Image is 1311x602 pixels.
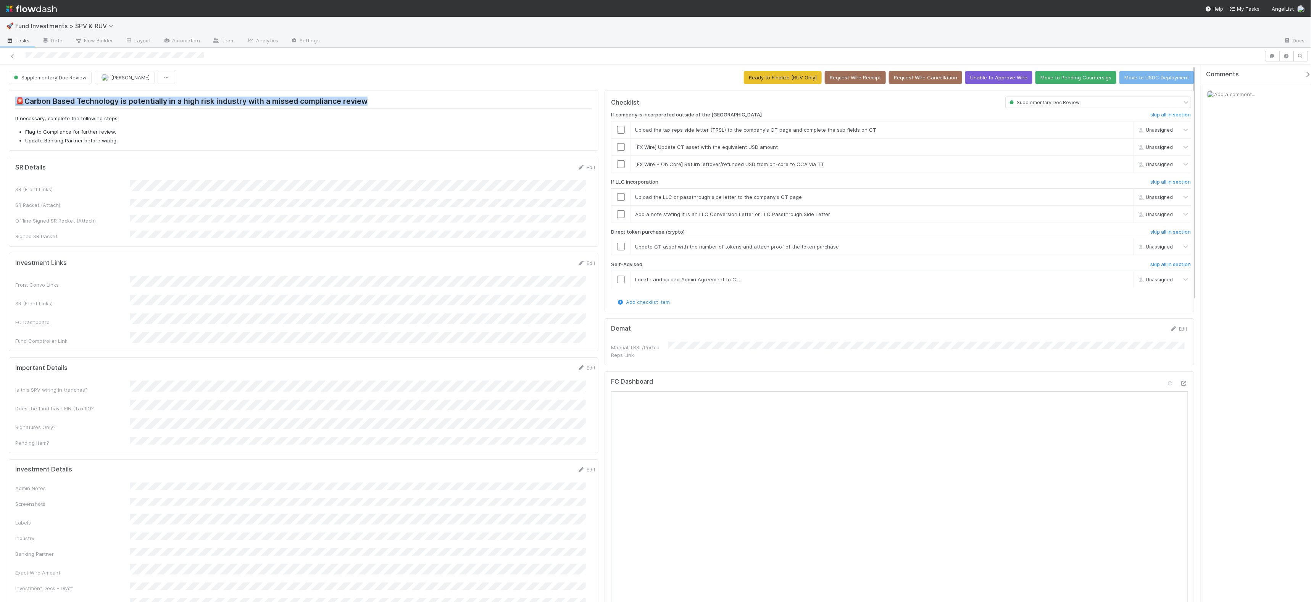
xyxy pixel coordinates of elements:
[1206,71,1239,78] span: Comments
[15,281,130,289] div: Front Convo Links
[611,325,631,332] h5: Demat
[1151,229,1191,235] h6: skip all in section
[617,299,670,305] a: Add checklist item
[635,194,802,200] span: Upload the LLC or passthrough side letter to the company's CT page
[1137,194,1173,200] span: Unassigned
[889,71,962,84] button: Request Wire Cancellation
[15,186,130,193] div: SR (Front Links)
[635,276,741,282] span: Locate and upload Admin Agreement to CT.
[611,344,668,359] div: Manual TRSL/Portco Reps Link
[1119,71,1194,84] button: Move to USDC Deployment
[15,337,130,345] div: Fund Comptroller Link
[744,71,822,84] button: Ready to Finalize [RUV Only]
[15,364,68,372] h5: Important Details
[1008,100,1080,105] span: Supplementary Doc Review
[1297,5,1305,13] img: avatar_c6c9a18c-a1dc-4048-8eac-219674057138.png
[15,439,130,447] div: Pending Item?
[284,35,326,47] a: Settings
[825,71,886,84] button: Request Wire Receipt
[1137,211,1173,217] span: Unassigned
[157,35,206,47] a: Automation
[36,35,69,47] a: Data
[15,534,130,542] div: Industry
[15,259,67,267] h5: Investment Links
[1137,127,1173,133] span: Unassigned
[15,519,130,526] div: Labels
[611,179,658,185] h6: If LLC incorporation
[69,35,119,47] a: Flow Builder
[1151,261,1191,271] a: skip all in section
[1214,91,1256,97] span: Add a comment...
[577,164,595,170] a: Edit
[25,128,592,136] li: Flag to Compliance for further review.
[1230,5,1260,13] a: My Tasks
[1170,326,1188,332] a: Edit
[635,144,778,150] span: [FX Wire] Update CT asset with the equivalent USD amount
[75,37,113,44] span: Flow Builder
[15,201,130,209] div: SR Packet (Attach)
[635,127,876,133] span: Upload the tax reps side letter (TRSL) to the company's CT page and complete the sub fields on CT
[1230,6,1260,12] span: My Tasks
[1151,261,1191,268] h6: skip all in section
[1137,277,1173,282] span: Unassigned
[12,74,87,81] span: Supplementary Doc Review
[6,37,30,44] span: Tasks
[1151,112,1191,121] a: skip all in section
[1207,90,1214,98] img: avatar_c6c9a18c-a1dc-4048-8eac-219674057138.png
[15,164,46,171] h5: SR Details
[95,71,155,84] button: [PERSON_NAME]
[1035,71,1116,84] button: Move to Pending Countersigs
[15,584,130,592] div: Investment Docs - Draft
[119,35,157,47] a: Layout
[611,99,639,107] h5: Checklist
[577,466,595,473] a: Edit
[15,423,130,431] div: Signatures Only?
[611,112,762,118] h6: If company is incorporated outside of the [GEOGRAPHIC_DATA]
[611,261,642,268] h6: Self-Advised
[206,35,241,47] a: Team
[15,405,130,412] div: Does the fund have EIN (Tax ID)?
[1205,5,1224,13] div: Help
[635,211,830,217] span: Add a note stating it is an LLC Conversion Letter or LLC Passthrough Side Letter
[635,161,824,167] span: [FX Wire + On Core] Return leftover/refunded USD from on-core to CCA via TT
[1278,35,1311,47] a: Docs
[15,550,130,558] div: Banking Partner
[15,386,130,394] div: Is this SPV wiring in tranches?
[15,300,130,307] div: SR (Front Links)
[15,318,130,326] div: FC Dashboard
[6,2,57,15] img: logo-inverted-e16ddd16eac7371096b0.svg
[635,244,839,250] span: Update CT asset with the number of tokens and attach proof of the token purchase
[1137,161,1173,167] span: Unassigned
[1151,229,1191,238] a: skip all in section
[1272,6,1294,12] span: AngelList
[15,484,130,492] div: Admin Notes
[611,229,685,235] h6: Direct token purchase (crypto)
[15,217,130,224] div: Offline Signed SR Packet (Attach)
[15,569,130,576] div: Exact Wire Amount
[15,115,592,123] p: If necessary, complete the following steps:
[1137,244,1173,250] span: Unassigned
[577,260,595,266] a: Edit
[25,137,592,145] li: Update Banking Partner before wiring.
[1151,112,1191,118] h6: skip all in section
[1137,144,1173,150] span: Unassigned
[577,365,595,371] a: Edit
[111,74,150,81] span: [PERSON_NAME]
[611,378,653,386] h5: FC Dashboard
[101,74,109,81] img: avatar_15e6a745-65a2-4f19-9667-febcb12e2fc8.png
[15,22,118,30] span: Fund Investments > SPV & RUV
[15,232,130,240] div: Signed SR Packet
[15,500,130,508] div: Screenshots
[6,23,14,29] span: 🚀
[965,71,1032,84] button: Unable to Approve Wire
[9,71,92,84] button: Supplementary Doc Review
[1151,179,1191,185] h6: skip all in section
[241,35,284,47] a: Analytics
[15,466,72,473] h5: Investment Details
[15,97,592,108] h2: 🚨Carbon Based Technology is potentially in a high risk industry with a missed compliance review
[1151,179,1191,188] a: skip all in section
